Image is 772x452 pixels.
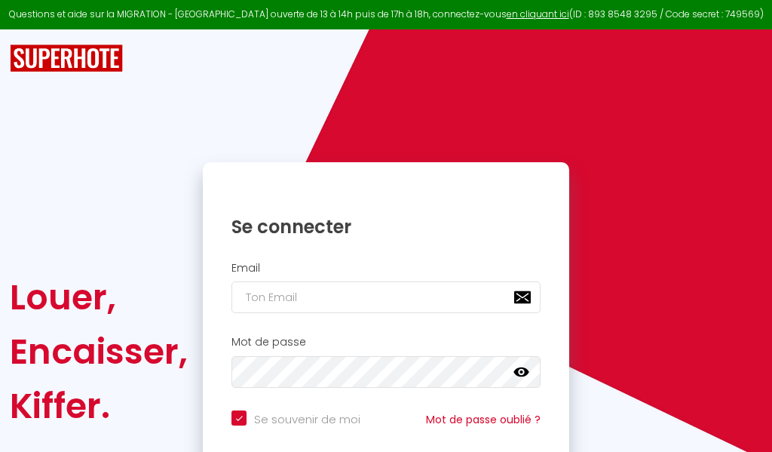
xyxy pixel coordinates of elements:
a: en cliquant ici [507,8,569,20]
h1: Se connecter [231,215,541,238]
a: Mot de passe oublié ? [426,412,541,427]
img: SuperHote logo [10,45,123,72]
div: Louer, [10,270,188,324]
div: Kiffer. [10,379,188,433]
h2: Email [231,262,541,275]
h2: Mot de passe [231,336,541,349]
div: Encaisser, [10,324,188,379]
input: Ton Email [231,281,541,313]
